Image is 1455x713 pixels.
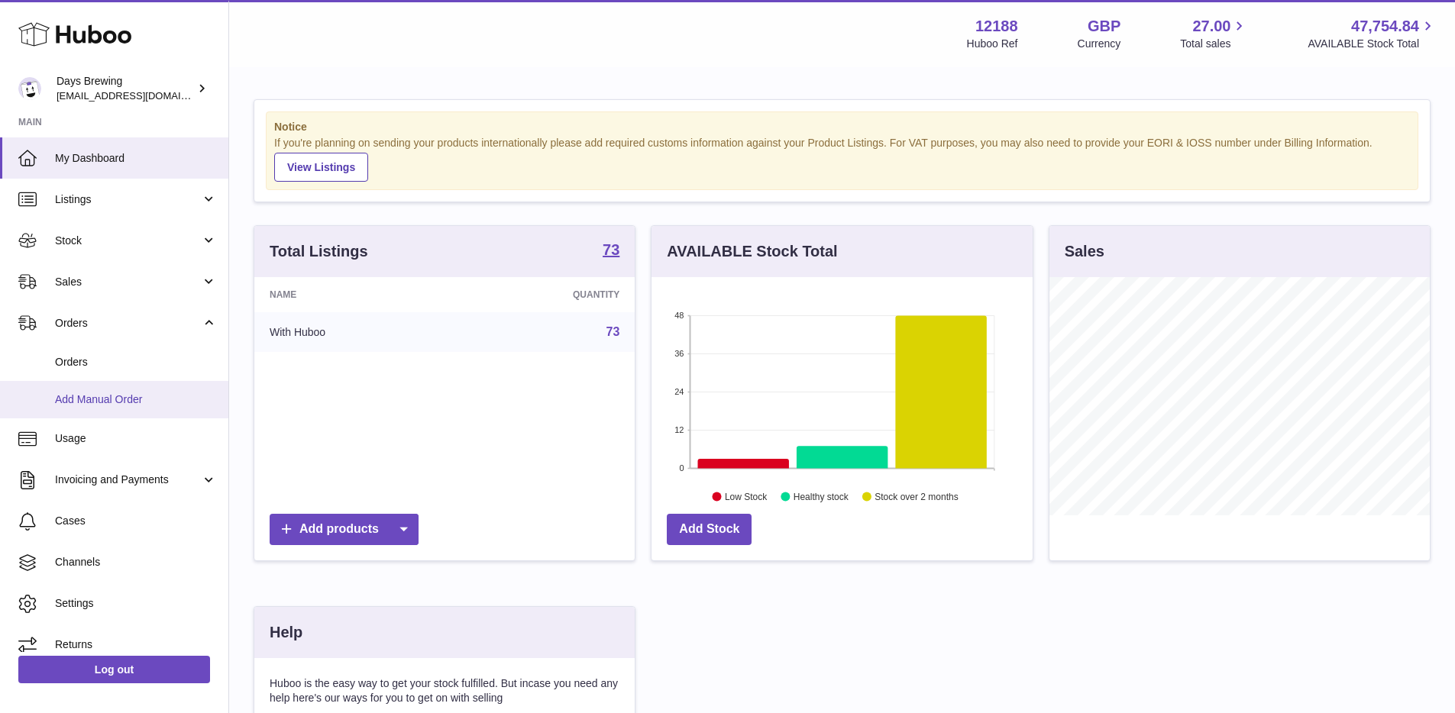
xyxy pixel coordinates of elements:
div: Huboo Ref [967,37,1018,51]
td: With Huboo [254,312,455,352]
span: Total sales [1180,37,1248,51]
th: Quantity [455,277,635,312]
a: Add Stock [667,514,752,545]
span: My Dashboard [55,151,217,166]
span: Orders [55,316,201,331]
a: Log out [18,656,210,683]
text: 0 [680,463,684,473]
text: 48 [675,311,684,320]
span: Usage [55,431,217,446]
h3: AVAILABLE Stock Total [667,241,837,262]
a: 27.00 Total sales [1180,16,1248,51]
span: Add Manual Order [55,392,217,407]
span: Invoicing and Payments [55,473,201,487]
div: Days Brewing [57,74,194,103]
h3: Sales [1065,241,1104,262]
text: Low Stock [725,491,768,502]
span: Cases [55,514,217,528]
h3: Total Listings [270,241,368,262]
span: Channels [55,555,217,569]
strong: Notice [274,120,1410,134]
span: Returns [55,637,217,652]
text: 36 [675,349,684,358]
a: 73 [606,325,620,338]
a: Add products [270,514,419,545]
a: 47,754.84 AVAILABLE Stock Total [1308,16,1437,51]
span: Sales [55,275,201,289]
span: Settings [55,596,217,611]
span: 47,754.84 [1351,16,1419,37]
text: 12 [675,425,684,434]
div: If you're planning on sending your products internationally please add required customs informati... [274,136,1410,182]
strong: GBP [1088,16,1120,37]
p: Huboo is the easy way to get your stock fulfilled. But incase you need any help here's our ways f... [270,676,619,705]
span: Stock [55,234,201,248]
h3: Help [270,622,302,643]
div: Currency [1078,37,1121,51]
text: Healthy stock [794,491,849,502]
span: AVAILABLE Stock Total [1308,37,1437,51]
span: Orders [55,355,217,369]
text: 24 [675,387,684,396]
a: View Listings [274,153,368,182]
strong: 73 [603,242,619,257]
text: Stock over 2 months [875,491,959,502]
a: 73 [603,242,619,260]
span: [EMAIL_ADDRESS][DOMAIN_NAME] [57,89,225,102]
th: Name [254,277,455,312]
span: Listings [55,192,201,207]
strong: 12188 [975,16,1018,37]
img: helena@daysbrewing.com [18,77,41,100]
span: 27.00 [1192,16,1230,37]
